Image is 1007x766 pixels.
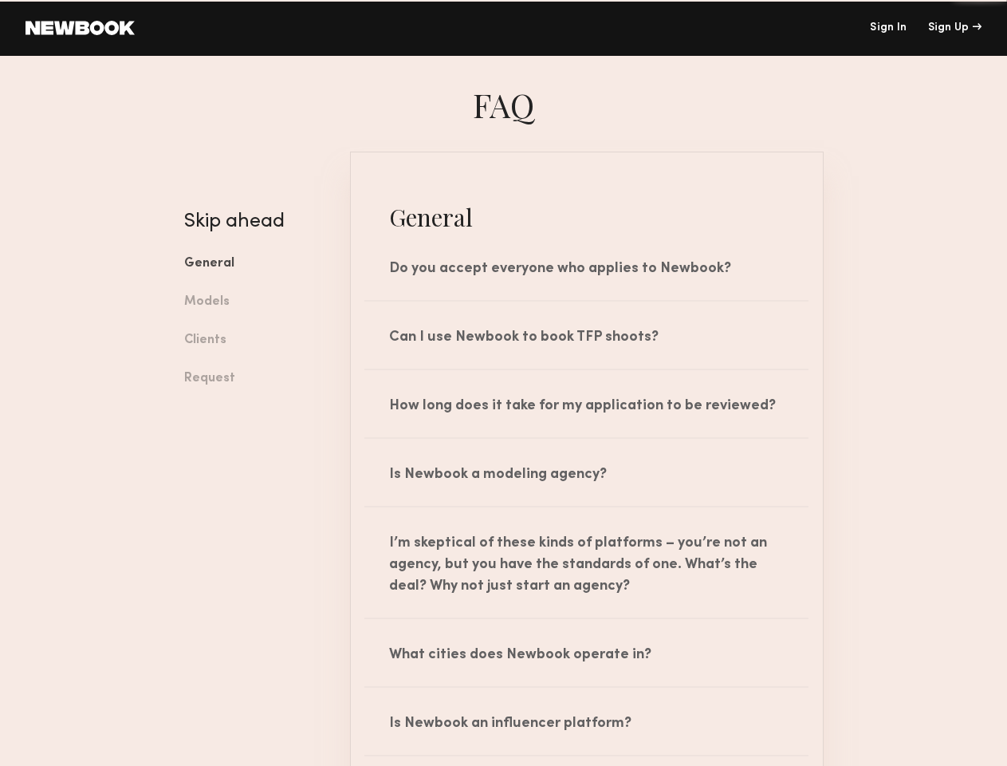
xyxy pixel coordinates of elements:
[928,22,981,34] div: Sign Up
[351,201,823,233] h4: General
[184,360,326,398] a: Request
[184,212,326,231] h4: Skip ahead
[351,688,823,755] div: Is Newbook an influencer platform?
[351,619,823,686] div: What cities does Newbook operate in?
[172,83,836,126] h1: faq
[870,22,907,34] a: Sign In
[351,439,823,506] div: Is Newbook a modeling agency?
[351,507,823,618] div: I’m skeptical of these kinds of platforms – you’re not an agency, but you have the standards of o...
[184,245,326,283] a: General
[184,283,326,322] a: Models
[351,302,823,369] div: Can I use Newbook to book TFP shoots?
[184,322,326,360] a: Clients
[351,370,823,437] div: How long does it take for my application to be reviewed?
[351,233,823,300] div: Do you accept everyone who applies to Newbook?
